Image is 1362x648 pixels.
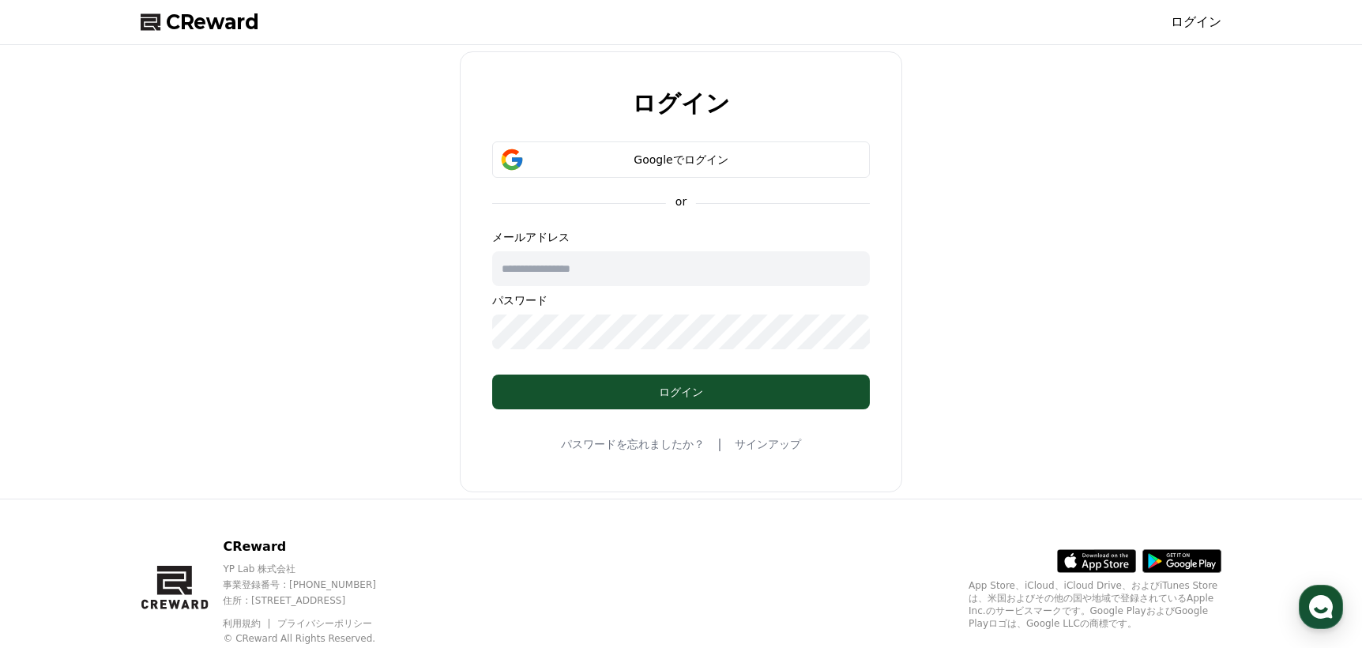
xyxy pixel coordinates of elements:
[524,384,838,400] div: ログイン
[492,375,870,409] button: ログイン
[223,563,407,575] p: YP Lab 株式会社
[223,537,407,556] p: CReward
[166,9,259,35] span: CReward
[223,618,273,629] a: 利用規約
[1171,13,1221,32] a: ログイン
[492,229,870,245] p: メールアドレス
[717,435,721,454] span: |
[277,618,372,629] a: プライバシーポリシー
[223,594,407,607] p: 住所 : [STREET_ADDRESS]
[632,90,730,116] h2: ログイン
[561,436,705,452] a: パスワードを忘れましたか？
[223,578,407,591] p: 事業登録番号 : [PHONE_NUMBER]
[141,9,259,35] a: CReward
[969,579,1221,630] p: App Store、iCloud、iCloud Drive、およびiTunes Storeは、米国およびその他の国や地域で登録されているApple Inc.のサービスマークです。Google P...
[515,152,847,168] div: Googleでログイン
[492,292,870,308] p: パスワード
[666,194,696,209] p: or
[223,632,407,645] p: © CReward All Rights Reserved.
[735,436,801,452] a: サインアップ
[492,141,870,178] button: Googleでログイン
